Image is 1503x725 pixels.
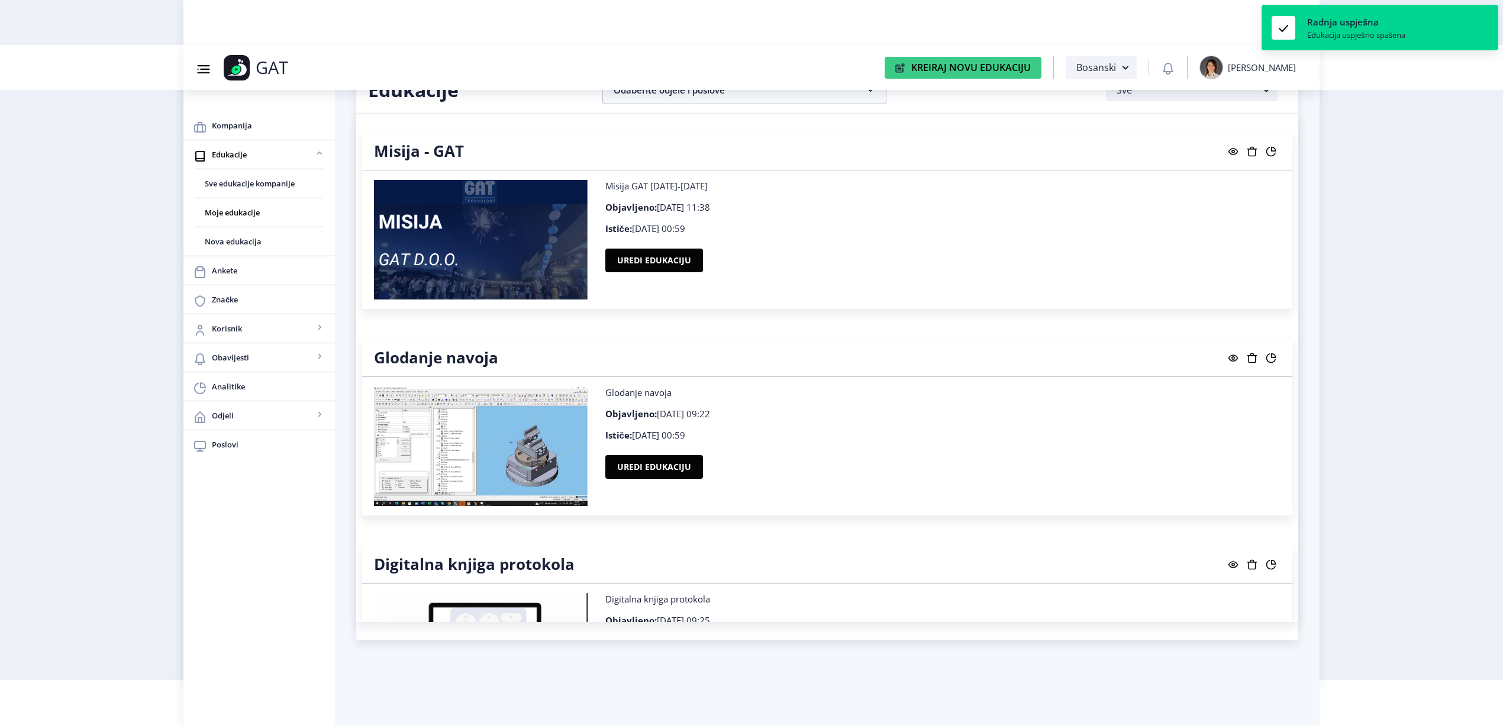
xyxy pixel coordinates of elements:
[212,437,325,452] span: Poslovi
[605,201,657,213] b: Objavljeno:
[183,140,335,169] a: Edukacije
[374,386,588,507] img: Glodanje navoja
[374,180,588,299] img: Misija - GAT
[205,205,314,220] span: Moje edukacije
[183,314,335,343] a: Korisnik
[605,455,703,479] button: Uredi edukaciju
[212,408,314,423] span: Odjeli
[183,285,335,314] a: Značke
[205,176,314,191] span: Sve edukacije kompanije
[1066,56,1137,79] button: Bosanski
[368,78,585,102] h2: Edukacije
[605,408,1281,420] p: [DATE] 09:22
[183,256,335,285] a: Ankete
[374,348,498,367] h4: Glodanje navoja
[885,57,1041,79] button: Kreiraj Novu Edukaciju
[605,408,657,420] b: Objavljeno:
[212,292,325,307] span: Značke
[1307,30,1405,40] div: Edukacija uspješno spašena
[605,223,632,234] b: Ističe:
[605,429,632,441] b: Ističe:
[374,141,464,160] h4: Misija - GAT
[374,593,588,712] img: Digitalna knjiga protokola
[374,555,575,573] h4: Digitalna knjiga protokola
[195,227,323,256] a: Nova edukacija
[212,379,325,394] span: Analitike
[605,614,657,626] b: Objavljeno:
[256,62,288,73] p: GAT
[212,321,314,336] span: Korisnik
[605,593,1281,605] p: Digitalna knjiga protokola
[212,118,325,133] span: Kompanija
[605,180,1281,192] p: Misija GAT [DATE]-[DATE]
[605,386,1281,398] p: Glodanje navoja
[212,263,325,278] span: Ankete
[195,169,323,198] a: Sve edukacije kompanije
[605,614,1281,626] p: [DATE] 09:25
[183,430,335,459] a: Poslovi
[183,111,335,140] a: Kompanija
[1228,62,1296,73] div: [PERSON_NAME]
[224,55,363,80] a: GAT
[205,234,314,249] span: Nova edukacija
[895,63,905,73] img: create-new-education-icon.svg
[195,198,323,227] a: Moje edukacije
[1106,79,1278,101] button: Sve
[605,201,1281,213] p: [DATE] 11:38
[602,76,886,104] nb-accordion-item-header: Odaberite odjele i poslove
[605,429,1281,441] p: [DATE] 00:59
[605,249,703,272] button: Uredi edukaciju
[212,350,314,365] span: Obavijesti
[183,343,335,372] a: Obavijesti
[183,372,335,401] a: Analitike
[212,147,314,162] span: Edukacije
[605,223,1281,234] p: [DATE] 00:59
[1307,16,1379,28] span: Radnja uspješna
[183,401,335,430] a: Odjeli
